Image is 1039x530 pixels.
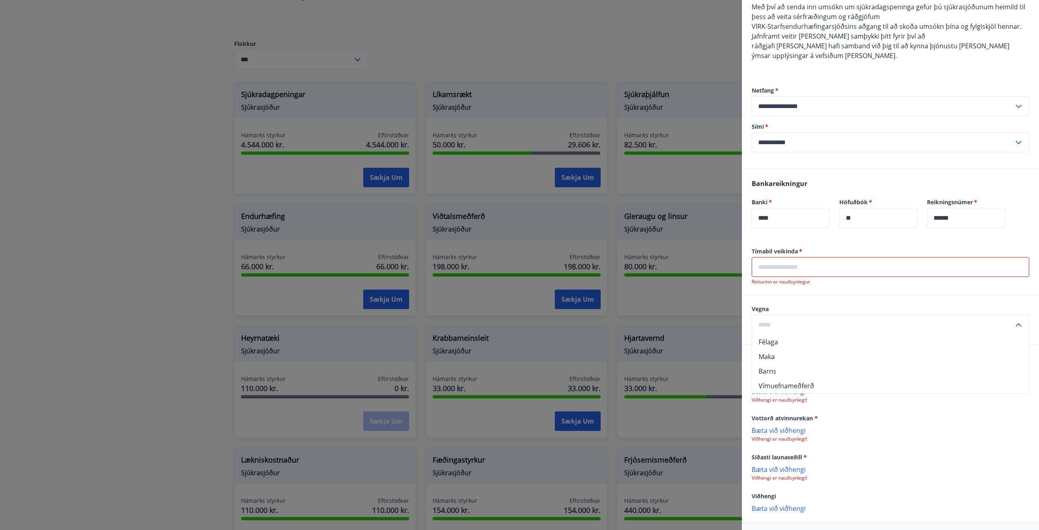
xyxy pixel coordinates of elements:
span: ráðgjafi [PERSON_NAME] hafi samband við þig til að kynna þjónustu [PERSON_NAME] ýmsar upplýsingar... [752,41,1009,60]
label: Reikningsnúmer [927,198,1005,206]
span: Síðasti launaseðill [752,453,807,461]
p: Viðhengi er nauðsynlegt! [752,436,1029,442]
p: Bæta við viðhengi [752,465,1029,473]
li: Maka [752,349,1029,364]
label: Tímabil veikinda [752,247,1029,255]
li: Barns [752,364,1029,379]
label: Sími [752,123,1029,131]
p: Reiturinn er nauðsynlegur [752,279,1029,285]
span: Bankareikningur [752,179,807,188]
p: Viðhengi er nauðsynlegt! [752,397,1029,403]
div: Tímabil veikinda [752,257,1029,277]
span: Viðhengi [752,492,776,500]
span: Vottorð atvinnurekan [752,414,818,422]
p: Bæta við viðhengi [752,426,1029,434]
span: VlRK-Starfsendurhæfingarsjóðsins aðgang til að skoða umsókn þína og fylgiskjöl hennar. Jafnframt ... [752,22,1022,41]
label: Netfang [752,87,1029,95]
li: Félaga [752,335,1029,349]
p: Bæta við viðhengi [752,387,1029,395]
span: Með því að senda inn umsókn um sjúkradagspeninga gefur þú sjúkrasjóðunum heimild til þess að veit... [752,2,1025,21]
label: Höfuðbók [839,198,917,206]
li: Vímuefnameðferð [752,379,1029,393]
p: Bæta við viðhengi [752,504,1029,512]
label: Banki [752,198,830,206]
p: Viðhengi er nauðsynlegt! [752,475,1029,481]
label: Vegna [752,305,1029,313]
